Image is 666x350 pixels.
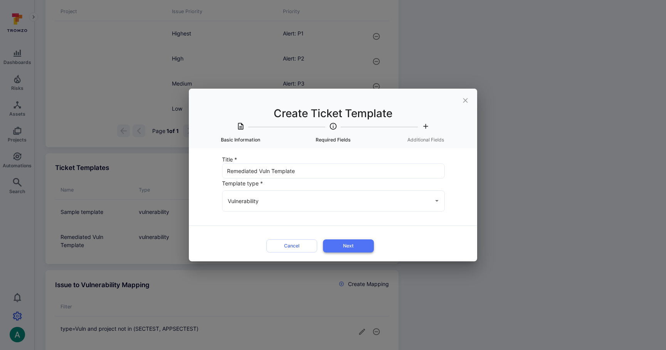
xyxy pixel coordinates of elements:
button: Next [323,239,374,252]
label: Template type * [222,179,445,187]
span: Additional Fields [382,136,469,143]
label: Title * [222,155,445,163]
span: Required Fields [290,136,376,143]
button: Open [432,196,442,206]
h2: Create Ticket Template [189,89,477,148]
input: Type to search [226,194,419,208]
button: close [457,92,474,109]
button: Cancel [266,239,317,252]
span: Basic Information [197,136,284,143]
